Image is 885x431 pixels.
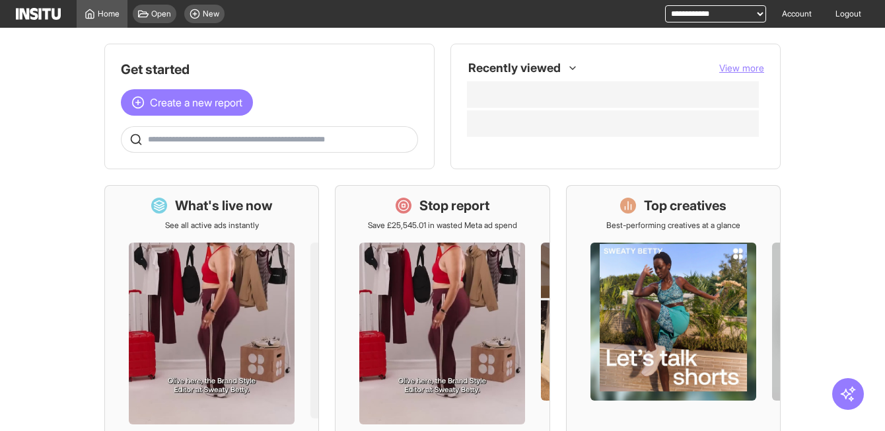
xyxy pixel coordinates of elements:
[719,61,764,75] button: View more
[16,8,61,20] img: Logo
[165,220,259,231] p: See all active ads instantly
[150,95,242,110] span: Create a new report
[644,196,726,215] h1: Top creatives
[121,89,253,116] button: Create a new report
[175,196,273,215] h1: What's live now
[368,220,517,231] p: Save £25,545.01 in wasted Meta ad spend
[719,62,764,73] span: View more
[98,9,120,19] span: Home
[606,220,740,231] p: Best-performing creatives at a glance
[121,60,418,79] h1: Get started
[203,9,219,19] span: New
[419,196,489,215] h1: Stop report
[151,9,171,19] span: Open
